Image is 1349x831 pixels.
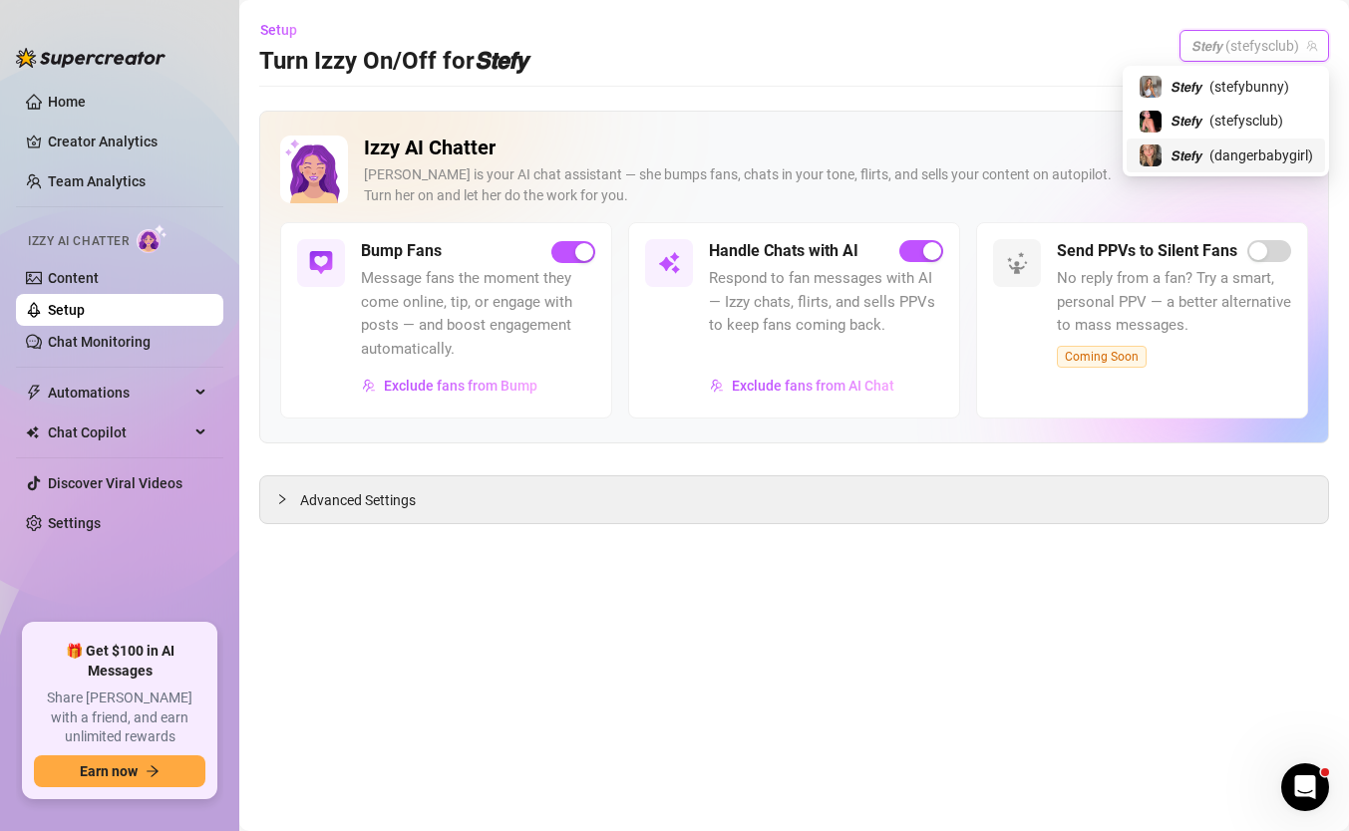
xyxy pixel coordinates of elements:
[48,334,151,350] a: Chat Monitoring
[34,755,205,787] button: Earn nowarrow-right
[16,48,166,68] img: logo-BBDzfeDw.svg
[26,385,42,401] span: thunderbolt
[48,94,86,110] a: Home
[259,14,313,46] button: Setup
[361,370,538,402] button: Exclude fans from Bump
[80,763,138,779] span: Earn now
[259,46,527,78] h3: Turn Izzy On/Off for 𝙎𝙩𝙚𝙛𝙮
[1209,76,1289,98] span: ( stefybunny )
[309,251,333,275] img: svg%3e
[34,689,205,747] span: Share [PERSON_NAME] with a friend, and earn unlimited rewards
[732,378,894,394] span: Exclude fans from AI Chat
[48,475,182,491] a: Discover Viral Videos
[1057,346,1147,368] span: Coming Soon
[361,267,595,361] span: Message fans the moment they come online, tip, or engage with posts — and boost engagement automa...
[384,378,537,394] span: Exclude fans from Bump
[28,232,129,251] span: Izzy AI Chatter
[48,377,189,409] span: Automations
[260,22,297,38] span: Setup
[1140,76,1162,98] img: 𝙎𝙩𝙚𝙛𝙮 (@stefybunny)
[48,270,99,286] a: Content
[1171,110,1201,132] span: 𝙎𝙩𝙚𝙛𝙮
[1057,239,1237,263] h5: Send PPVs to Silent Fans
[364,164,1246,206] div: [PERSON_NAME] is your AI chat assistant — she bumps fans, chats in your tone, flirts, and sells y...
[48,126,207,157] a: Creator Analytics
[1191,31,1317,61] span: 𝙎𝙩𝙚𝙛𝙮 (stefysclub)
[1005,251,1029,275] img: svg%3e
[300,489,416,511] span: Advanced Settings
[1306,40,1318,52] span: team
[276,493,288,505] span: collapsed
[146,764,160,778] span: arrow-right
[26,425,39,439] img: Chat Copilot
[1281,763,1329,811] iframe: Intercom live chat
[48,416,189,448] span: Chat Copilot
[1171,76,1201,98] span: 𝙎𝙩𝙚𝙛𝙮
[280,136,348,203] img: Izzy AI Chatter
[1209,144,1313,166] span: ( dangerbabygirl )
[1140,111,1162,133] img: 𝙎𝙩𝙚𝙛𝙮 (@stefysclub)
[1171,144,1201,166] span: 𝙎𝙩𝙚𝙛𝙮
[1057,267,1291,338] span: No reply from a fan? Try a smart, personal PPV — a better alternative to mass messages.
[48,302,85,318] a: Setup
[657,251,681,275] img: svg%3e
[364,136,1246,160] h2: Izzy AI Chatter
[362,379,376,393] img: svg%3e
[361,239,442,263] h5: Bump Fans
[276,488,300,510] div: collapsed
[710,379,724,393] img: svg%3e
[1140,144,1162,166] img: 𝙎𝙩𝙚𝙛𝙮 (@dangerbabygirl)
[709,370,895,402] button: Exclude fans from AI Chat
[137,224,168,253] img: AI Chatter
[48,515,101,531] a: Settings
[1209,110,1283,132] span: ( stefysclub )
[709,267,943,338] span: Respond to fan messages with AI — Izzy chats, flirts, and sells PPVs to keep fans coming back.
[48,173,146,189] a: Team Analytics
[34,642,205,681] span: 🎁 Get $100 in AI Messages
[709,239,858,263] h5: Handle Chats with AI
